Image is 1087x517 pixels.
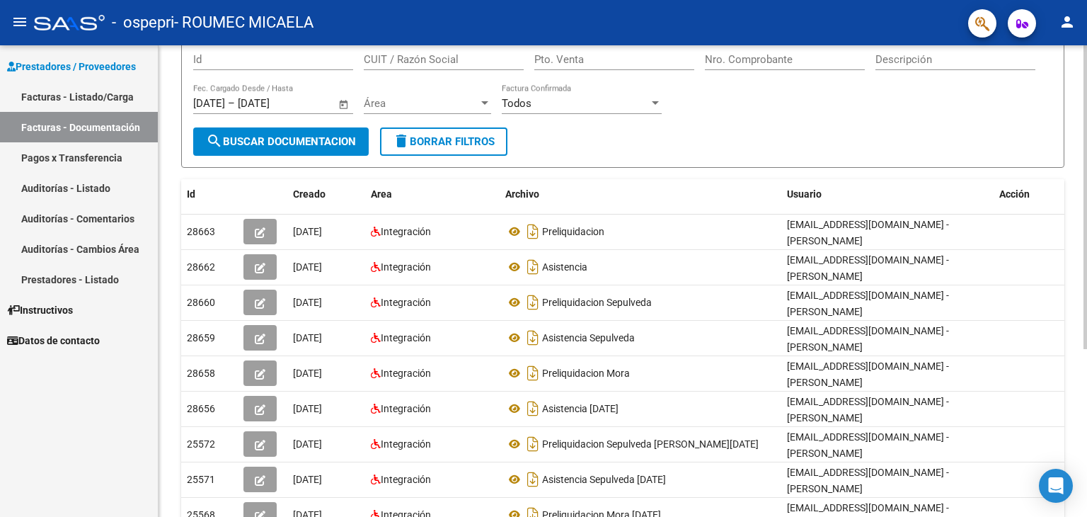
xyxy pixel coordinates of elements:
[505,188,539,200] span: Archivo
[174,7,314,38] span: - ROUMEC MICAELA
[293,188,326,200] span: Creado
[238,97,306,110] input: End date
[381,261,431,273] span: Integración
[381,332,431,343] span: Integración
[187,297,215,308] span: 28660
[542,403,619,414] span: Asistencia [DATE]
[524,220,542,243] i: Descargar documento
[7,59,136,74] span: Prestadores / Proveedores
[542,297,652,308] span: Preliquidacion Sepulveda
[381,403,431,414] span: Integración
[187,403,215,414] span: 28656
[293,332,322,343] span: [DATE]
[7,302,73,318] span: Instructivos
[293,438,322,450] span: [DATE]
[293,368,322,379] span: [DATE]
[787,467,949,494] span: [EMAIL_ADDRESS][DOMAIN_NAME] - [PERSON_NAME]
[187,226,215,237] span: 28663
[500,179,781,210] datatable-header-cell: Archivo
[187,332,215,343] span: 28659
[524,326,542,349] i: Descargar documento
[187,261,215,273] span: 28662
[542,474,666,485] span: Asistencia Sepulveda [DATE]
[787,188,822,200] span: Usuario
[524,433,542,455] i: Descargar documento
[336,96,352,113] button: Open calendar
[7,333,100,348] span: Datos de contacto
[1039,469,1073,503] div: Open Intercom Messenger
[381,368,431,379] span: Integración
[524,468,542,491] i: Descargar documento
[524,397,542,420] i: Descargar documento
[293,261,322,273] span: [DATE]
[781,179,994,210] datatable-header-cell: Usuario
[228,97,235,110] span: –
[381,438,431,450] span: Integración
[187,474,215,485] span: 25571
[293,474,322,485] span: [DATE]
[787,290,949,317] span: [EMAIL_ADDRESS][DOMAIN_NAME] - [PERSON_NAME]
[112,7,174,38] span: - ospepri
[293,226,322,237] span: [DATE]
[206,132,223,149] mat-icon: search
[206,135,356,148] span: Buscar Documentacion
[393,132,410,149] mat-icon: delete
[287,179,365,210] datatable-header-cell: Creado
[365,179,500,210] datatable-header-cell: Area
[380,127,507,156] button: Borrar Filtros
[787,431,949,459] span: [EMAIL_ADDRESS][DOMAIN_NAME] - [PERSON_NAME]
[999,188,1030,200] span: Acción
[381,226,431,237] span: Integración
[542,368,630,379] span: Preliquidacion Mora
[381,474,431,485] span: Integración
[293,403,322,414] span: [DATE]
[371,188,392,200] span: Area
[787,254,949,282] span: [EMAIL_ADDRESS][DOMAIN_NAME] - [PERSON_NAME]
[524,291,542,314] i: Descargar documento
[524,362,542,385] i: Descargar documento
[787,360,949,388] span: [EMAIL_ADDRESS][DOMAIN_NAME] - [PERSON_NAME]
[524,256,542,278] i: Descargar documento
[542,332,635,343] span: Asistencia Sepulveda
[787,325,949,353] span: [EMAIL_ADDRESS][DOMAIN_NAME] - [PERSON_NAME]
[787,219,949,246] span: [EMAIL_ADDRESS][DOMAIN_NAME] - [PERSON_NAME]
[193,97,225,110] input: Start date
[381,297,431,308] span: Integración
[1059,13,1076,30] mat-icon: person
[542,438,759,450] span: Preliquidacion Sepulveda [PERSON_NAME][DATE]
[542,226,604,237] span: Preliquidacion
[994,179,1064,210] datatable-header-cell: Acción
[364,97,478,110] span: Área
[787,396,949,424] span: [EMAIL_ADDRESS][DOMAIN_NAME] - [PERSON_NAME]
[542,261,587,273] span: Asistencia
[193,127,369,156] button: Buscar Documentacion
[181,179,238,210] datatable-header-cell: Id
[187,188,195,200] span: Id
[11,13,28,30] mat-icon: menu
[293,297,322,308] span: [DATE]
[502,97,531,110] span: Todos
[393,135,495,148] span: Borrar Filtros
[187,438,215,450] span: 25572
[187,368,215,379] span: 28658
